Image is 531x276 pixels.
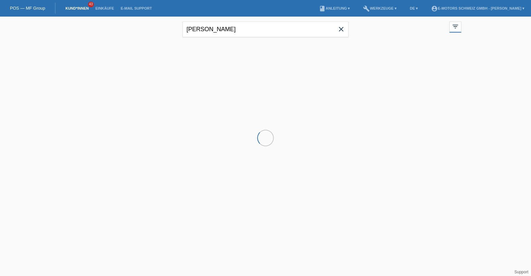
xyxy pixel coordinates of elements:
a: buildWerkzeuge ▾ [360,6,400,10]
a: DE ▾ [407,6,421,10]
i: book [319,5,326,12]
a: E-Mail Support [117,6,155,10]
a: bookAnleitung ▾ [316,6,353,10]
a: account_circleE-Motors Schweiz GmbH - [PERSON_NAME] ▾ [428,6,528,10]
input: Suche... [183,22,348,37]
a: POS — MF Group [10,6,45,11]
a: Kund*innen [62,6,92,10]
i: filter_list [452,23,459,30]
a: Einkäufe [92,6,117,10]
i: account_circle [431,5,438,12]
i: build [363,5,370,12]
i: close [337,25,345,33]
span: 43 [88,2,94,7]
a: Support [514,270,528,274]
